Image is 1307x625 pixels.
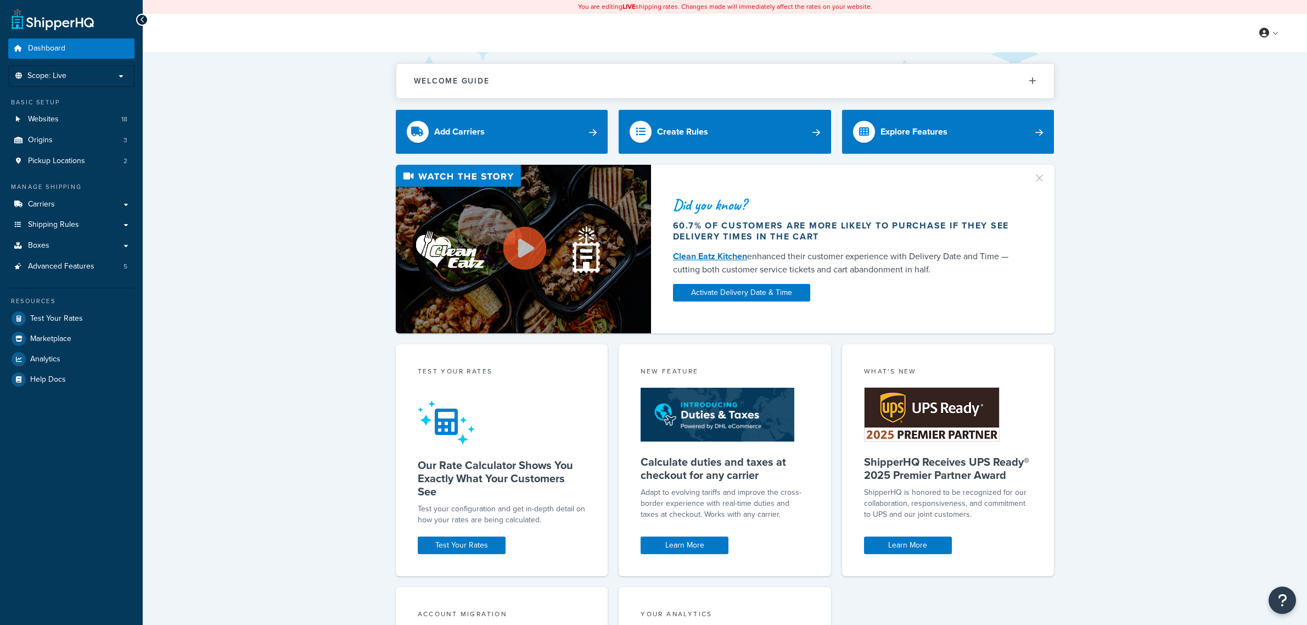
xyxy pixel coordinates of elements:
[121,115,127,124] span: 18
[8,256,134,277] a: Advanced Features5
[8,370,134,389] a: Help Docs
[28,157,85,166] span: Pickup Locations
[8,151,134,171] li: Pickup Locations
[396,110,608,154] a: Add Carriers
[622,2,636,12] b: LIVE
[641,455,809,482] h5: Calculate duties and taxes at checkout for any carrier
[880,124,947,139] div: Explore Features
[434,124,485,139] div: Add Carriers
[27,71,66,81] span: Scope: Live
[8,329,134,349] a: Marketplace
[28,136,53,145] span: Origins
[8,297,134,306] div: Resources
[641,366,809,379] div: New Feature
[673,284,810,302] a: Activate Delivery Date & Time
[396,64,1054,98] button: Welcome Guide
[864,487,1033,520] p: ShipperHQ is honored to be recognized for our collaboration, responsiveness, and commitment to UP...
[673,250,747,263] a: Clean Eatz Kitchen
[8,98,134,107] div: Basic Setup
[124,157,127,166] span: 2
[8,215,134,235] a: Shipping Rules
[30,334,71,344] span: Marketplace
[8,109,134,130] li: Websites
[864,537,952,554] a: Learn More
[414,77,490,85] h2: Welcome Guide
[8,309,134,328] a: Test Your Rates
[641,487,809,520] p: Adapt to evolving tariffs and improve the cross-border experience with real-time duties and taxes...
[28,115,59,124] span: Websites
[8,109,134,130] a: Websites18
[28,220,79,230] span: Shipping Rules
[418,459,586,498] h5: Our Rate Calculator Shows You Exactly What Your Customers See
[673,197,1020,213] div: Did you know?
[8,256,134,277] li: Advanced Features
[30,375,66,384] span: Help Docs
[28,262,94,271] span: Advanced Features
[124,262,127,271] span: 5
[8,194,134,215] a: Carriers
[1269,587,1296,614] button: Open Resource Center
[418,504,586,526] div: Test your configuration and get in-depth detail on how your rates are being calculated.
[418,609,586,622] div: Account Migration
[864,455,1033,482] h5: ShipperHQ Receives UPS Ready® 2025 Premier Partner Award
[864,366,1033,379] div: What's New
[673,220,1020,242] div: 60.7% of customers are more likely to purchase if they see delivery times in the cart
[28,44,65,53] span: Dashboard
[28,241,49,250] span: Boxes
[8,130,134,150] li: Origins
[641,537,728,554] a: Learn More
[657,124,708,139] div: Create Rules
[842,110,1054,154] a: Explore Features
[8,182,134,192] div: Manage Shipping
[8,38,134,59] a: Dashboard
[418,537,506,554] a: Test Your Rates
[8,236,134,256] a: Boxes
[8,349,134,369] a: Analytics
[8,151,134,171] a: Pickup Locations2
[28,200,55,209] span: Carriers
[124,136,127,145] span: 3
[641,609,809,622] div: Your Analytics
[673,250,1020,276] div: enhanced their customer experience with Delivery Date and Time — cutting both customer service ti...
[396,165,651,333] img: Video thumbnail
[418,366,586,379] div: Test your rates
[30,314,83,323] span: Test Your Rates
[30,355,60,364] span: Analytics
[619,110,831,154] a: Create Rules
[8,130,134,150] a: Origins3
